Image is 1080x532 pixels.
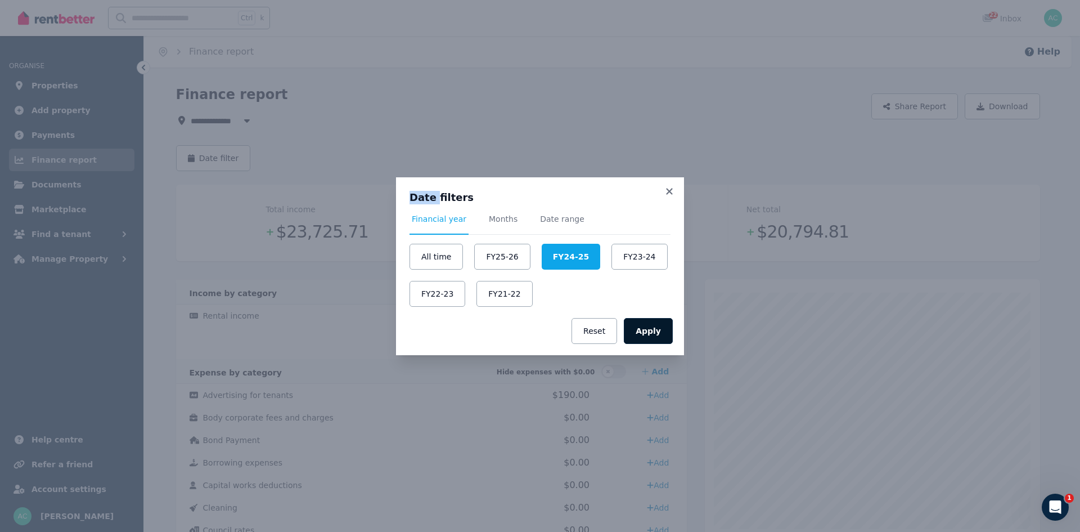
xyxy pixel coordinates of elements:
[540,213,584,225] span: Date range
[412,213,466,225] span: Financial year
[476,281,532,307] button: FY21-22
[611,244,667,270] button: FY23-24
[409,244,463,270] button: All time
[542,244,600,270] button: FY24-25
[409,281,465,307] button: FY22-23
[409,191,670,204] h3: Date filters
[474,244,530,270] button: FY25-26
[1042,494,1069,521] iframe: Intercom live chat
[1065,494,1074,503] span: 1
[489,213,517,225] span: Months
[624,318,673,344] button: Apply
[571,318,617,344] button: Reset
[409,213,670,235] nav: Tabs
